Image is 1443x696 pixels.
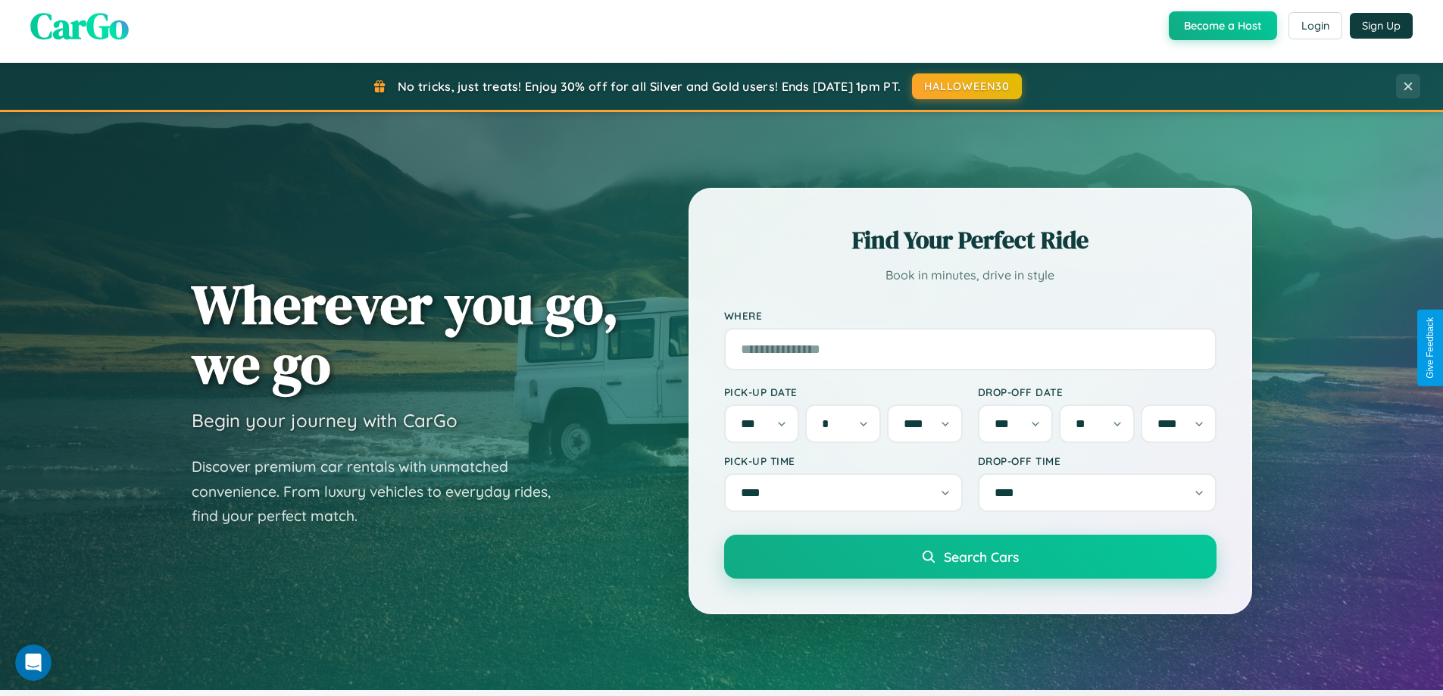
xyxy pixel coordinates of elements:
button: Sign Up [1350,13,1413,39]
span: CarGo [30,1,129,51]
label: Where [724,309,1217,322]
h1: Wherever you go, we go [192,274,619,394]
button: Become a Host [1169,11,1277,40]
h2: Find Your Perfect Ride [724,223,1217,257]
iframe: Intercom live chat [15,645,52,681]
p: Book in minutes, drive in style [724,264,1217,286]
label: Drop-off Date [978,385,1217,398]
span: No tricks, just treats! Enjoy 30% off for all Silver and Gold users! Ends [DATE] 1pm PT. [398,79,901,94]
label: Drop-off Time [978,454,1217,467]
div: Give Feedback [1425,317,1435,379]
p: Discover premium car rentals with unmatched convenience. From luxury vehicles to everyday rides, ... [192,454,570,529]
span: Search Cars [944,548,1019,565]
button: Search Cars [724,535,1217,579]
button: Login [1288,12,1342,39]
h3: Begin your journey with CarGo [192,409,458,432]
button: HALLOWEEN30 [912,73,1022,99]
label: Pick-up Date [724,385,963,398]
label: Pick-up Time [724,454,963,467]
